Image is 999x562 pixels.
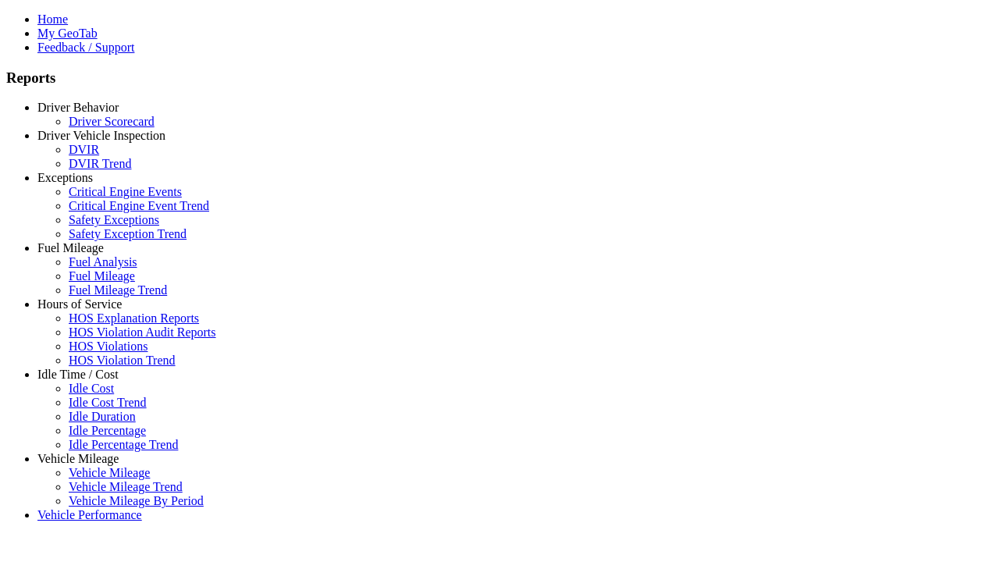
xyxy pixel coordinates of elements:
a: Vehicle Mileage By Period [69,494,204,507]
a: My GeoTab [37,27,98,40]
a: Fuel Mileage [69,269,135,283]
a: Home [37,12,68,26]
a: Safety Exception Trend [69,227,187,240]
a: Driver Behavior [37,101,119,114]
a: HOS Violation Audit Reports [69,325,216,339]
a: Idle Duration [69,410,136,423]
a: Driver Scorecard [69,115,155,128]
a: Idle Percentage Trend [69,438,178,451]
a: Exceptions [37,171,93,184]
a: DVIR [69,143,99,156]
h3: Reports [6,69,993,87]
a: Fuel Mileage Trend [69,283,167,297]
a: DVIR Trend [69,157,131,170]
a: Idle Percentage [69,424,146,437]
a: Critical Engine Events [69,185,182,198]
a: Vehicle Mileage [37,452,119,465]
a: Vehicle Mileage [69,466,150,479]
a: Idle Cost [69,382,114,395]
a: Vehicle Mileage Trend [69,480,183,493]
a: Fuel Analysis [69,255,137,269]
a: HOS Explanation Reports [69,311,199,325]
a: Vehicle Performance [37,508,142,521]
a: Fuel Mileage [37,241,104,254]
a: HOS Violation Trend [69,354,176,367]
a: Safety Exceptions [69,213,159,226]
a: Feedback / Support [37,41,134,54]
a: Hours of Service [37,297,122,311]
a: Idle Cost Trend [69,396,147,409]
a: Critical Engine Event Trend [69,199,209,212]
a: HOS Violations [69,340,148,353]
a: Driver Vehicle Inspection [37,129,165,142]
a: Idle Time / Cost [37,368,119,381]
